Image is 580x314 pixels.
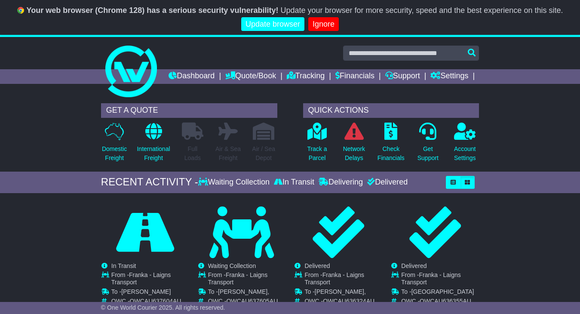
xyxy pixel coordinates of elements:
[335,69,374,84] a: Financials
[401,262,427,269] span: Delivered
[225,69,276,84] a: Quote/Book
[215,145,241,163] p: Air & Sea Freight
[130,298,181,305] span: OWCAU637604AU
[169,69,215,84] a: Dashboard
[430,69,468,84] a: Settings
[208,288,285,298] td: To -
[411,288,474,295] span: [GEOGRAPHIC_DATA]
[208,298,285,307] td: OWC -
[365,178,408,187] div: Delivered
[287,69,325,84] a: Tracking
[111,262,136,269] span: In Transit
[101,122,127,167] a: DomesticFreight
[111,288,189,298] td: To -
[304,271,364,286] span: Franka - Laigns Transport
[226,298,278,305] span: OWCAU637605AU
[101,176,198,188] div: RECENT ACTIVITY -
[304,288,382,298] td: To -
[101,304,225,311] span: © One World Courier 2025. All rights reserved.
[102,145,127,163] p: Domestic Freight
[454,145,476,163] p: Account Settings
[208,262,256,269] span: Waiting Collection
[401,271,479,288] td: From -
[208,271,285,288] td: From -
[111,271,171,286] span: Franka - Laigns Transport
[308,17,339,31] a: Ignore
[385,69,420,84] a: Support
[280,6,563,15] span: Update your browser for more security, speed and the best experience on this site.
[272,178,316,187] div: In Transit
[218,288,269,295] span: [PERSON_NAME],
[182,145,203,163] p: Full Loads
[198,178,272,187] div: Waiting Collection
[420,298,471,305] span: OWCAU636355AU
[316,178,365,187] div: Delivering
[241,17,304,31] a: Update browser
[136,122,170,167] a: InternationalFreight
[121,288,171,295] span: [PERSON_NAME]
[417,145,439,163] p: Get Support
[304,262,330,269] span: Delivered
[401,271,461,286] span: Franka - Laigns Transport
[111,271,189,288] td: From -
[323,298,374,305] span: OWCAU636324AU
[307,145,327,163] p: Track a Parcel
[27,6,279,15] b: Your web browser (Chrome 128) has a serious security vulnerability!
[304,298,382,307] td: OWC -
[111,298,189,307] td: OWC -
[417,122,439,167] a: GetSupport
[401,298,479,307] td: OWC -
[343,122,365,167] a: NetworkDelays
[303,103,479,118] div: QUICK ACTIONS
[377,122,405,167] a: CheckFinancials
[208,271,268,286] span: Franka - Laigns Transport
[401,288,479,298] td: To -
[343,145,365,163] p: Network Delays
[377,145,405,163] p: Check Financials
[252,145,275,163] p: Air / Sea Depot
[304,271,382,288] td: From -
[101,103,277,118] div: GET A QUOTE
[307,122,327,167] a: Track aParcel
[137,145,170,163] p: International Freight
[315,288,366,295] span: [PERSON_NAME],
[454,122,476,167] a: AccountSettings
